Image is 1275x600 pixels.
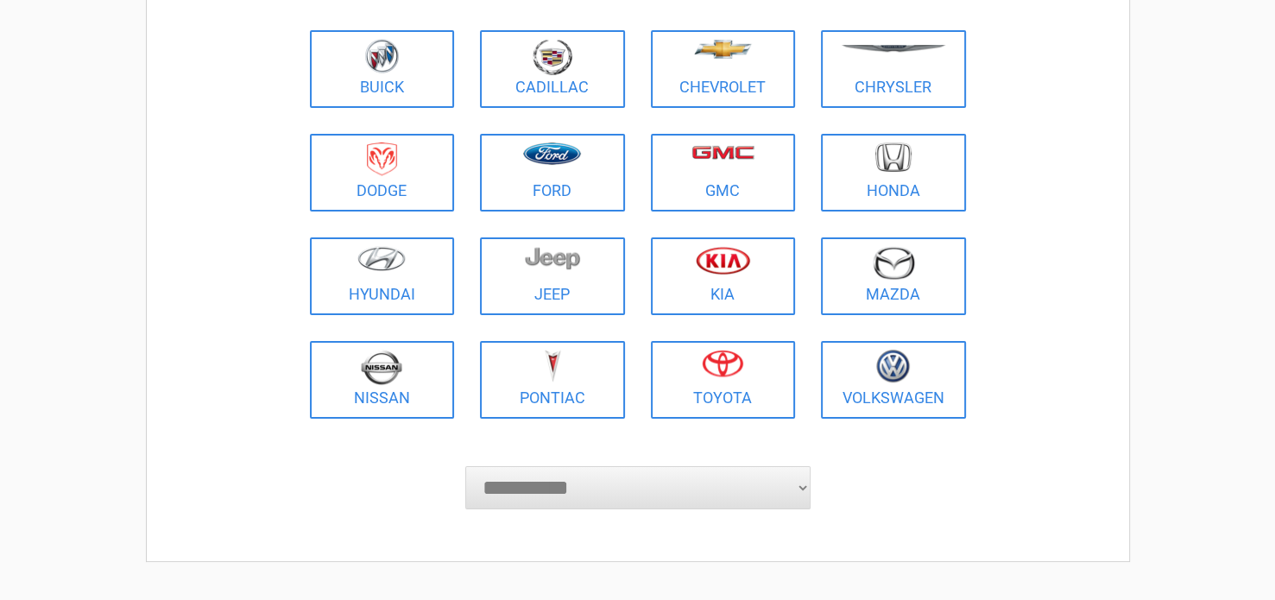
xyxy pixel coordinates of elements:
a: Dodge [310,134,455,212]
img: honda [875,142,912,173]
a: Toyota [651,341,796,419]
a: Hyundai [310,237,455,315]
img: jeep [525,246,580,270]
img: dodge [367,142,397,176]
a: Jeep [480,237,625,315]
img: toyota [702,350,743,377]
a: Buick [310,30,455,108]
img: pontiac [544,350,561,382]
img: chrysler [841,45,946,53]
img: mazda [872,246,915,280]
a: GMC [651,134,796,212]
a: Pontiac [480,341,625,419]
img: hyundai [357,246,406,271]
a: Nissan [310,341,455,419]
a: Mazda [821,237,966,315]
a: Chrysler [821,30,966,108]
a: Honda [821,134,966,212]
img: buick [365,39,399,73]
img: nissan [361,350,402,385]
img: volkswagen [876,350,910,383]
img: chevrolet [694,40,752,59]
img: kia [696,246,750,275]
img: cadillac [533,39,572,75]
a: Kia [651,237,796,315]
a: Chevrolet [651,30,796,108]
a: Volkswagen [821,341,966,419]
a: Cadillac [480,30,625,108]
img: ford [523,142,581,165]
img: gmc [691,145,754,160]
a: Ford [480,134,625,212]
